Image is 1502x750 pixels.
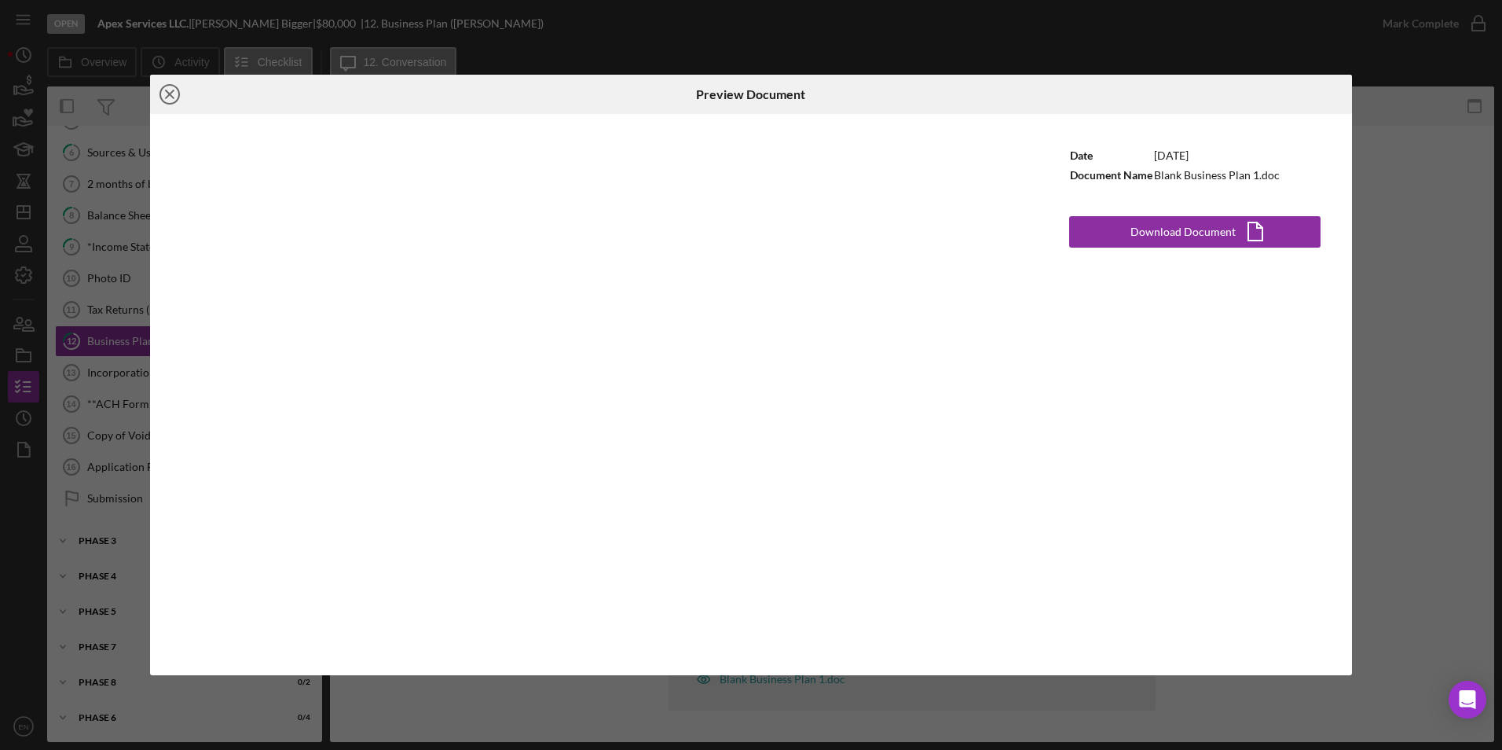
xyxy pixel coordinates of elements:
b: Date [1070,149,1093,162]
div: Download Document [1130,216,1236,248]
button: Download Document [1069,216,1321,248]
h6: Preview Document [696,87,805,101]
td: Blank Business Plan 1.doc [1153,165,1280,185]
td: [DATE] [1153,145,1280,165]
b: Document Name [1070,168,1152,182]
div: Open Intercom Messenger [1449,681,1486,719]
iframe: File preview [150,114,1038,675]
